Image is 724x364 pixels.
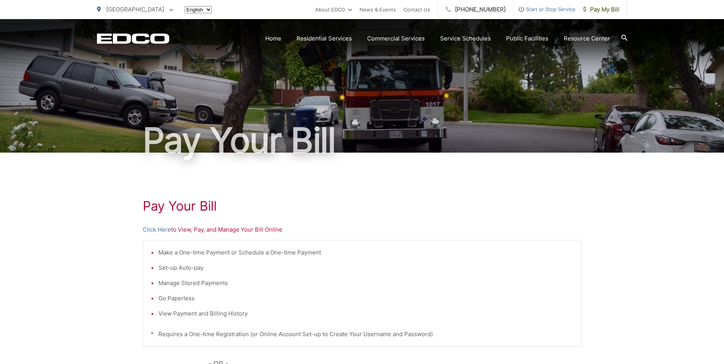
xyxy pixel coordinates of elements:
[158,248,574,257] li: Make a One-time Payment or Schedule a One-time Payment
[158,263,574,272] li: Set-up Auto-pay
[265,34,281,43] a: Home
[583,5,619,14] span: Pay My Bill
[97,33,169,44] a: EDCD logo. Return to the homepage.
[97,121,627,159] h1: Pay Your Bill
[315,5,352,14] a: About EDCO
[158,309,574,318] li: View Payment and Billing History
[564,34,610,43] a: Resource Center
[143,225,582,234] p: to View, Pay, and Manage Your Bill Online
[158,294,574,303] li: Go Paperless
[143,225,171,234] a: Click Here
[403,5,430,14] a: Contact Us
[143,198,582,214] h1: Pay Your Bill
[158,279,574,288] li: Manage Stored Payments
[185,6,212,13] select: Select a language
[367,34,425,43] a: Commercial Services
[106,6,164,13] span: [GEOGRAPHIC_DATA]
[506,34,548,43] a: Public Facilities
[151,330,574,339] p: * Requires a One-time Registration (or Online Account Set-up to Create Your Username and Password)
[360,5,396,14] a: News & Events
[297,34,352,43] a: Residential Services
[440,34,491,43] a: Service Schedules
